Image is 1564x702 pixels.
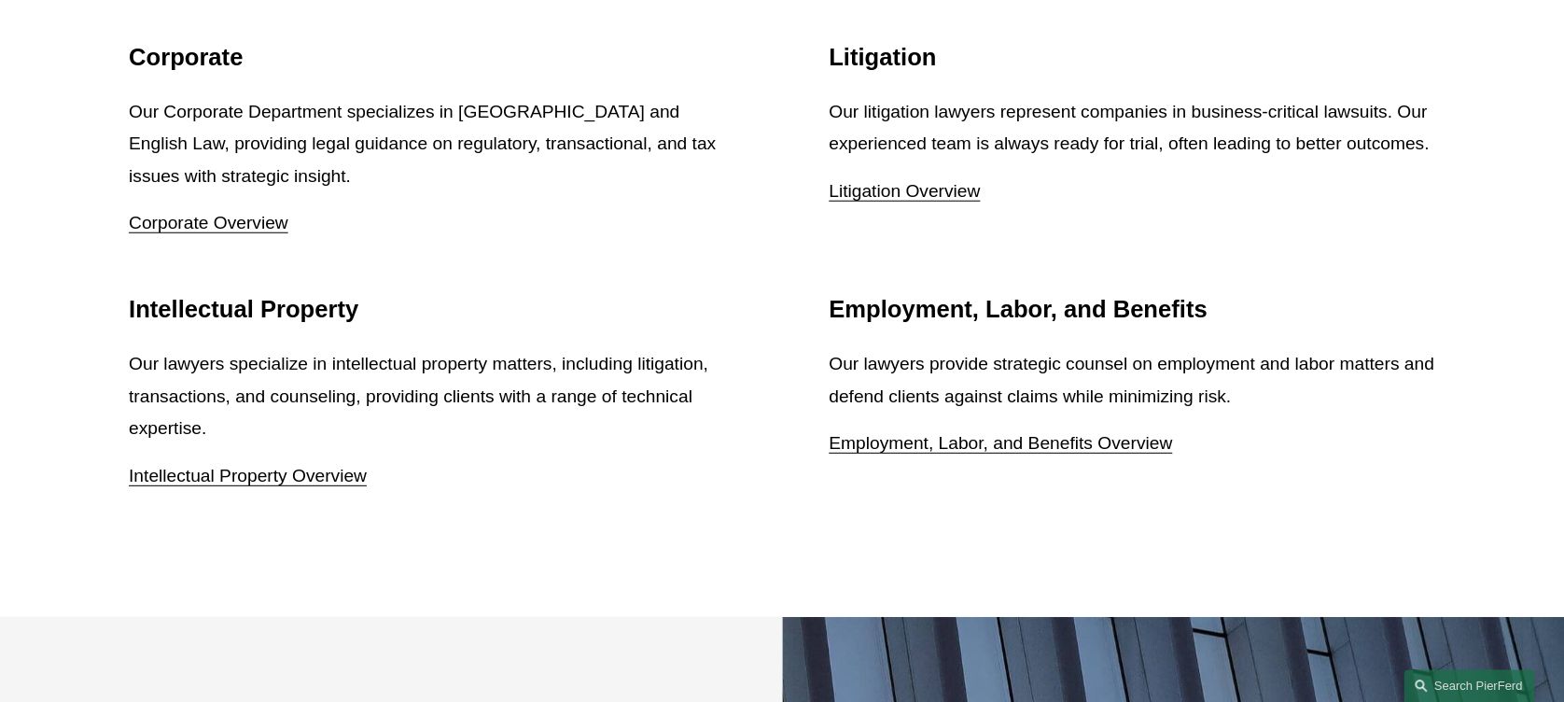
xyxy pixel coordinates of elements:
a: Search this site [1403,669,1534,702]
p: Our litigation lawyers represent companies in business-critical lawsuits. Our experienced team is... [829,96,1435,161]
a: Litigation Overview [829,181,980,201]
h2: Intellectual Property [129,295,735,324]
p: Our lawyers provide strategic counsel on employment and labor matters and defend clients against ... [829,348,1435,413]
p: Our lawyers specialize in intellectual property matters, including litigation, transactions, and ... [129,348,735,445]
p: Our Corporate Department specializes in [GEOGRAPHIC_DATA] and English Law, providing legal guidan... [129,96,735,193]
h2: Litigation [829,43,1435,72]
h2: Corporate [129,43,735,72]
a: Corporate Overview [129,213,288,232]
a: Intellectual Property Overview [129,466,367,485]
a: Employment, Labor, and Benefits Overview [829,433,1172,453]
h2: Employment, Labor, and Benefits [829,295,1435,324]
